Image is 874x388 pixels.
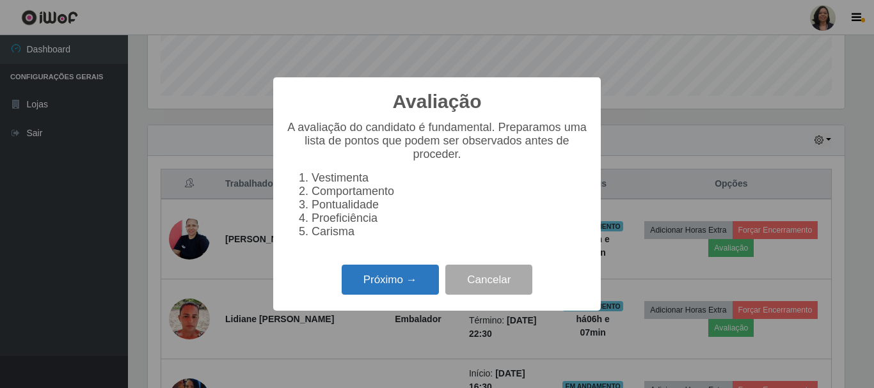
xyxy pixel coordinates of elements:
li: Pontualidade [312,198,588,212]
button: Próximo → [342,265,439,295]
li: Proeficiência [312,212,588,225]
h2: Avaliação [393,90,482,113]
li: Vestimenta [312,171,588,185]
li: Comportamento [312,185,588,198]
button: Cancelar [445,265,532,295]
li: Carisma [312,225,588,238]
p: A avaliação do candidato é fundamental. Preparamos uma lista de pontos que podem ser observados a... [286,121,588,161]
